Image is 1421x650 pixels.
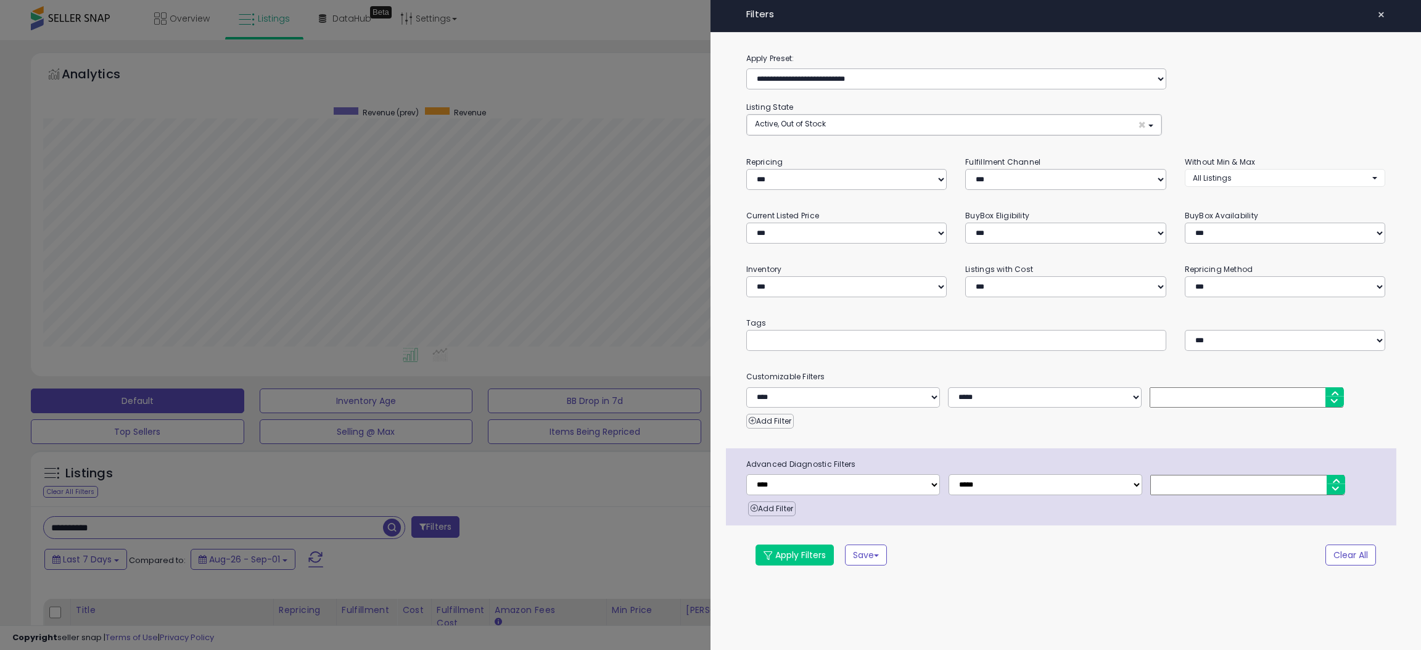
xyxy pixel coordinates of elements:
small: Current Listed Price [746,210,819,221]
span: All Listings [1193,173,1232,183]
button: Save [845,545,887,566]
small: Tags [737,316,1395,330]
small: BuyBox Eligibility [965,210,1029,221]
small: Inventory [746,264,782,274]
small: Listing State [746,102,794,112]
span: Advanced Diagnostic Filters [737,458,1397,471]
small: Repricing Method [1185,264,1253,274]
button: Add Filter [748,501,796,516]
span: × [1377,6,1385,23]
h4: Filters [746,9,1386,20]
span: Active, Out of Stock [755,118,826,129]
small: Repricing [746,157,783,167]
button: Apply Filters [756,545,834,566]
small: BuyBox Availability [1185,210,1258,221]
button: × [1372,6,1390,23]
button: Add Filter [746,414,794,429]
label: Apply Preset: [737,52,1395,65]
small: Listings with Cost [965,264,1033,274]
span: × [1138,118,1146,131]
small: Customizable Filters [737,370,1395,384]
button: Clear All [1325,545,1376,566]
small: Fulfillment Channel [965,157,1040,167]
small: Without Min & Max [1185,157,1256,167]
button: Active, Out of Stock × [747,115,1161,135]
button: All Listings [1185,169,1386,187]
